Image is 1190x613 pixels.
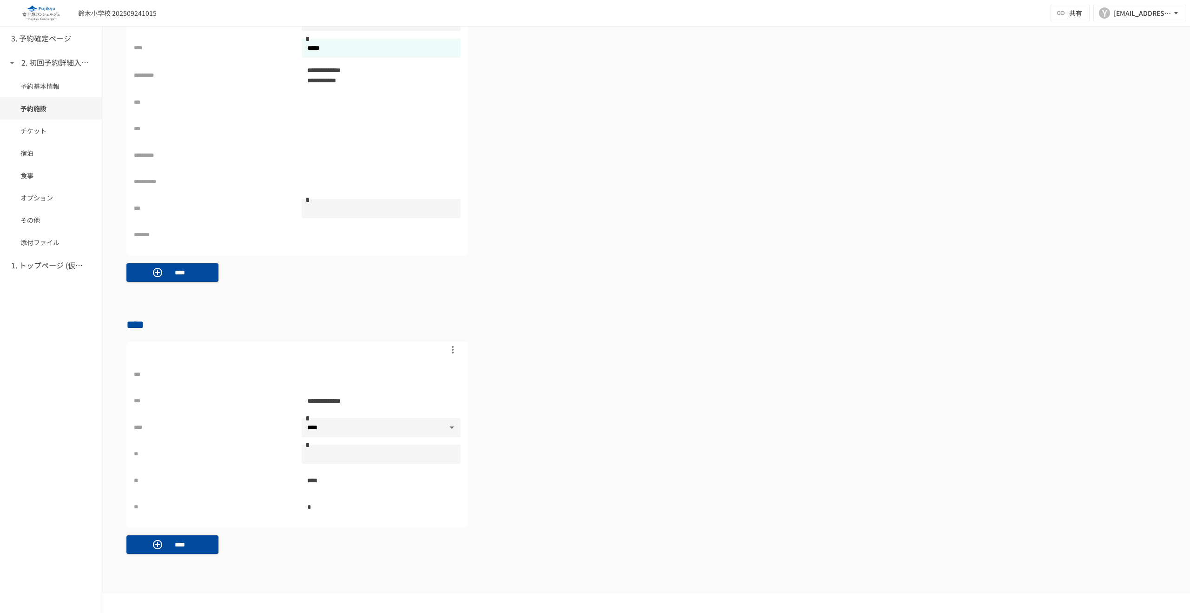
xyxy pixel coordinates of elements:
[1114,7,1171,19] div: [EMAIL_ADDRESS][DOMAIN_NAME]
[21,57,96,69] h6: 2. 初回予約詳細入力ページ
[1093,4,1186,22] button: Y[EMAIL_ADDRESS][DOMAIN_NAME]
[1051,4,1090,22] button: 共有
[11,260,86,272] h6: 1. トップページ (仮予約一覧)
[1099,7,1110,19] div: Y
[20,81,81,91] span: 予約基本情報
[11,33,71,45] h6: 3. 予約確定ページ
[20,193,81,203] span: オプション
[20,148,81,158] span: 宿泊
[20,126,81,136] span: チケット
[20,237,81,247] span: 添付ファイル
[11,6,71,20] img: eQeGXtYPV2fEKIA3pizDiVdzO5gJTl2ahLbsPaD2E4R
[1069,8,1082,18] span: 共有
[20,215,81,225] span: その他
[20,170,81,180] span: 食事
[78,8,157,18] div: 鈴木小学校 202509241015
[20,103,81,113] span: 予約施設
